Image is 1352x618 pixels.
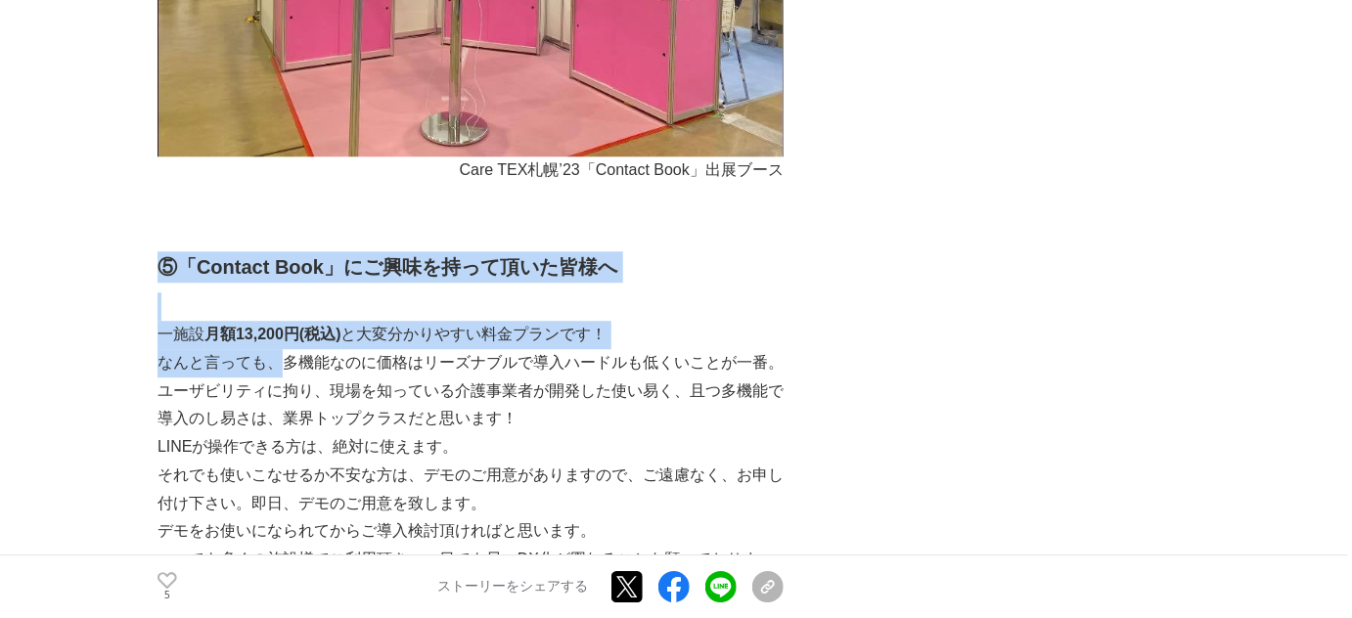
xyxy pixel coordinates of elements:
strong: ⑤「Contact Book」にご興味を持って頂いた皆様へ [158,256,617,278]
p: 一つでも多くの施設様でご利用頂き、一日でも早いDX化が図れることを願っております。 [158,546,784,602]
p: LINEが操作できる方は、絶対に使えます。 [158,433,784,462]
p: それでも使いこなせるか不安な方は、デモのご用意がありますので、ご遠慮なく、お申し付け下さい。即日、デモのご用意を致します。 [158,462,784,518]
p: 一施設 と大変分かりやすい料金プランです！ [158,321,784,349]
p: デモをお使いになられてからご導入検討頂ければと思います。 [158,517,784,546]
p: ストーリーをシェアする [437,579,588,596]
p: 5 [158,592,177,601]
strong: 月額13,200円(税込) [204,326,341,342]
p: Care TEX札幌’23「Contact Book」出展ブース [158,156,784,185]
p: なんと言っても、多機能なのに価格はリーズナブルで導入ハードルも低くいことが一番。ユーザビリティに拘り、現場を知っている介護事業者が開発した使い易く、且つ多機能で導入のし易さは、業界トップクラスだ... [158,349,784,433]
